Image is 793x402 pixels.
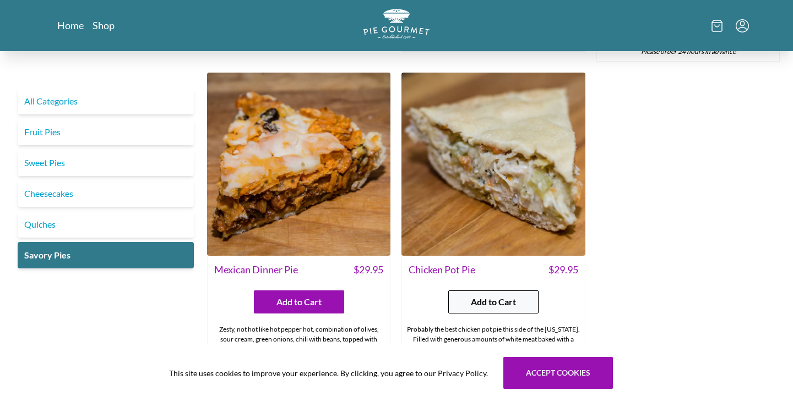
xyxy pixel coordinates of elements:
a: Cheesecakes [18,180,194,207]
span: Chicken Pot Pie [409,262,475,277]
img: Mexican Dinner Pie [207,73,390,256]
span: Mexican Dinner Pie [214,262,298,277]
span: This site uses cookies to improve your experience. By clicking, you agree to our Privacy Policy. [169,367,488,379]
div: Probably the best chicken pot pie this side of the [US_STATE]. Filled with generous amounts of wh... [402,320,584,368]
button: Add to Cart [254,290,344,313]
a: Logo [363,9,430,42]
button: Add to Cart [448,290,539,313]
a: Home [57,19,84,32]
a: Savory Pies [18,242,194,268]
a: Fruit Pies [18,119,194,145]
a: Sweet Pies [18,150,194,176]
span: Add to Cart [471,295,516,309]
em: *Please order 24 hours in advance* [638,47,738,56]
span: $ 29.95 [354,262,383,277]
img: Chicken Pot Pie [401,73,585,256]
a: All Categories [18,88,194,114]
span: $ 29.95 [548,262,578,277]
a: Quiches [18,211,194,238]
span: Add to Cart [276,295,322,309]
a: Shop [93,19,115,32]
button: Menu [736,19,749,32]
div: Zesty, not hot like hot pepper hot, combination of olives, sour cream, green onions, chili with b... [208,320,390,359]
button: Accept cookies [503,357,613,389]
img: logo [363,9,430,39]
